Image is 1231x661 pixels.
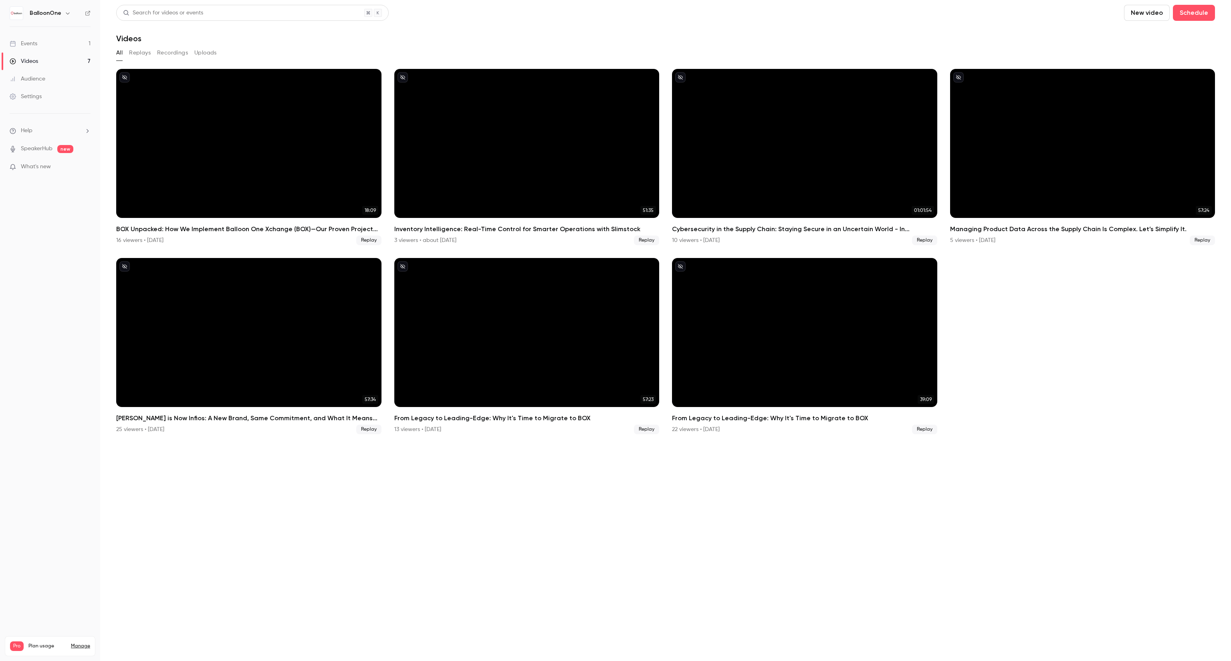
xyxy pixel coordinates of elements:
[116,224,381,234] h2: BOX Unpacked: How We Implement Balloon One Xchange (BOX)—Our Proven Project Methodology
[10,57,38,65] div: Videos
[640,206,656,215] span: 51:35
[394,69,660,245] li: Inventory Intelligence: Real-Time Control for Smarter Operations with Slimstock
[10,93,42,101] div: Settings
[356,425,381,434] span: Replay
[912,206,934,215] span: 01:01:54
[672,224,937,234] h2: Cybersecurity in the Supply Chain: Staying Secure in an Uncertain World - In partnership with BSI
[394,236,456,244] div: 3 viewers • about [DATE]
[116,258,381,434] li: Korber is Now Infios: A New Brand, Same Commitment, and What It Means for You.
[116,413,381,423] h2: [PERSON_NAME] is Now Infios: A New Brand, Same Commitment, and What It Means for You.
[116,425,164,433] div: 25 viewers • [DATE]
[21,145,52,153] a: SpeakerHub
[116,69,381,245] li: BOX Unpacked: How We Implement Balloon One Xchange (BOX)—Our Proven Project Methodology
[912,236,937,245] span: Replay
[672,425,720,433] div: 22 viewers • [DATE]
[953,72,964,83] button: unpublished
[30,9,61,17] h6: BalloonOne
[672,69,937,245] li: Cybersecurity in the Supply Chain: Staying Secure in an Uncertain World - In partnership with BSI
[1124,5,1170,21] button: New video
[10,75,45,83] div: Audience
[10,7,23,20] img: BalloonOne
[116,46,123,59] button: All
[116,69,381,245] a: 18:09BOX Unpacked: How We Implement Balloon One Xchange (BOX)—Our Proven Project Methodology16 vi...
[672,258,937,434] a: 39:09From Legacy to Leading-Edge: Why It's Time to Migrate to BOX22 viewers • [DATE]Replay
[675,261,686,272] button: unpublished
[398,72,408,83] button: unpublished
[672,258,937,434] li: From Legacy to Leading-Edge: Why It's Time to Migrate to BOX
[1196,206,1212,215] span: 57:24
[116,69,1215,434] ul: Videos
[116,34,141,43] h1: Videos
[129,46,151,59] button: Replays
[119,261,130,272] button: unpublished
[950,69,1215,245] li: Managing Product Data Across the Supply Chain Is Complex. Let’s Simplify It.
[394,224,660,234] h2: Inventory Intelligence: Real-Time Control for Smarter Operations with Slimstock
[912,425,937,434] span: Replay
[918,395,934,404] span: 39:09
[394,258,660,434] a: 57:23From Legacy to Leading-Edge: Why It's Time to Migrate to BOX13 viewers • [DATE]Replay
[362,206,378,215] span: 18:09
[398,261,408,272] button: unpublished
[950,224,1215,234] h2: Managing Product Data Across the Supply Chain Is Complex. Let’s Simplify It.
[116,236,163,244] div: 16 viewers • [DATE]
[1190,236,1215,245] span: Replay
[394,413,660,423] h2: From Legacy to Leading-Edge: Why It's Time to Migrate to BOX
[356,236,381,245] span: Replay
[119,72,130,83] button: unpublished
[950,69,1215,245] a: 57:24Managing Product Data Across the Supply Chain Is Complex. Let’s Simplify It.5 viewers • [DAT...
[57,145,73,153] span: new
[116,5,1215,656] section: Videos
[394,69,660,245] a: 51:35Inventory Intelligence: Real-Time Control for Smarter Operations with Slimstock3 viewers • a...
[116,258,381,434] a: 57:34[PERSON_NAME] is Now Infios: A New Brand, Same Commitment, and What It Means for You.25 view...
[71,643,90,649] a: Manage
[157,46,188,59] button: Recordings
[640,395,656,404] span: 57:23
[1173,5,1215,21] button: Schedule
[394,258,660,434] li: From Legacy to Leading-Edge: Why It's Time to Migrate to BOX
[634,425,659,434] span: Replay
[672,236,720,244] div: 10 viewers • [DATE]
[28,643,66,649] span: Plan usage
[394,425,441,433] div: 13 viewers • [DATE]
[10,127,91,135] li: help-dropdown-opener
[950,236,995,244] div: 5 viewers • [DATE]
[10,641,24,651] span: Pro
[81,163,91,171] iframe: Noticeable Trigger
[21,163,51,171] span: What's new
[123,9,203,17] div: Search for videos or events
[10,40,37,48] div: Events
[672,69,937,245] a: 01:01:54Cybersecurity in the Supply Chain: Staying Secure in an Uncertain World - In partnership ...
[362,395,378,404] span: 57:34
[21,127,32,135] span: Help
[675,72,686,83] button: unpublished
[634,236,659,245] span: Replay
[672,413,937,423] h2: From Legacy to Leading-Edge: Why It's Time to Migrate to BOX
[194,46,217,59] button: Uploads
